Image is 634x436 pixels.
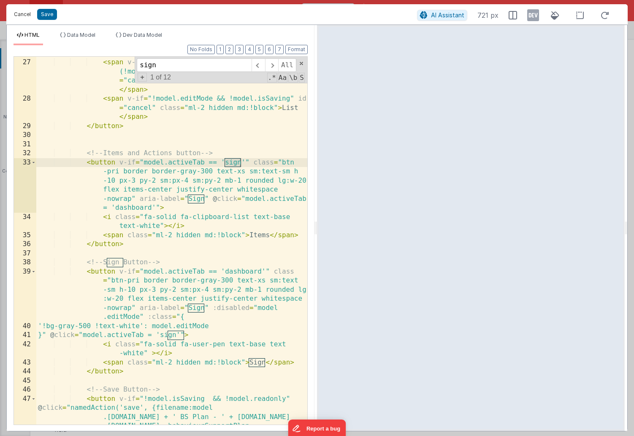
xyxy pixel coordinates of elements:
div: 36 [14,240,36,249]
button: 7 [275,45,284,54]
div: 44 [14,367,36,376]
span: Alt-Enter [278,58,296,72]
button: Cancel [10,8,35,20]
div: 39 [14,267,36,322]
div: 38 [14,258,36,267]
span: 721 px [477,10,499,20]
div: 46 [14,385,36,395]
div: 37 [14,249,36,258]
div: 34 [14,213,36,231]
div: 45 [14,376,36,386]
div: 32 [14,149,36,158]
div: 31 [14,140,36,149]
div: 33 [14,158,36,213]
span: Dev Data Model [123,32,162,38]
span: Data Model [67,32,95,38]
div: 41 [14,331,36,340]
div: 42 [14,340,36,358]
span: CaseSensitive Search [278,73,287,82]
button: Save [37,9,57,20]
span: RegExp Search [267,73,277,82]
button: Format [285,45,308,54]
button: 4 [245,45,254,54]
span: AI Assistant [431,11,464,19]
div: 40 [14,322,36,331]
div: 28 [14,94,36,122]
span: Whole Word Search [288,73,298,82]
div: 27 [14,58,36,94]
span: 1 of 12 [147,74,174,81]
button: No Folds [187,45,215,54]
button: 2 [225,45,233,54]
span: HTML [24,32,40,38]
div: 29 [14,122,36,131]
input: Search for [137,58,252,72]
div: 35 [14,231,36,240]
div: 43 [14,358,36,367]
div: 30 [14,131,36,140]
button: 3 [235,45,244,54]
button: 5 [255,45,263,54]
button: 1 [217,45,224,54]
span: Search In Selection [299,73,305,82]
button: 6 [265,45,274,54]
span: Toggel Replace mode [138,73,147,82]
button: AI Assistant [417,10,467,21]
